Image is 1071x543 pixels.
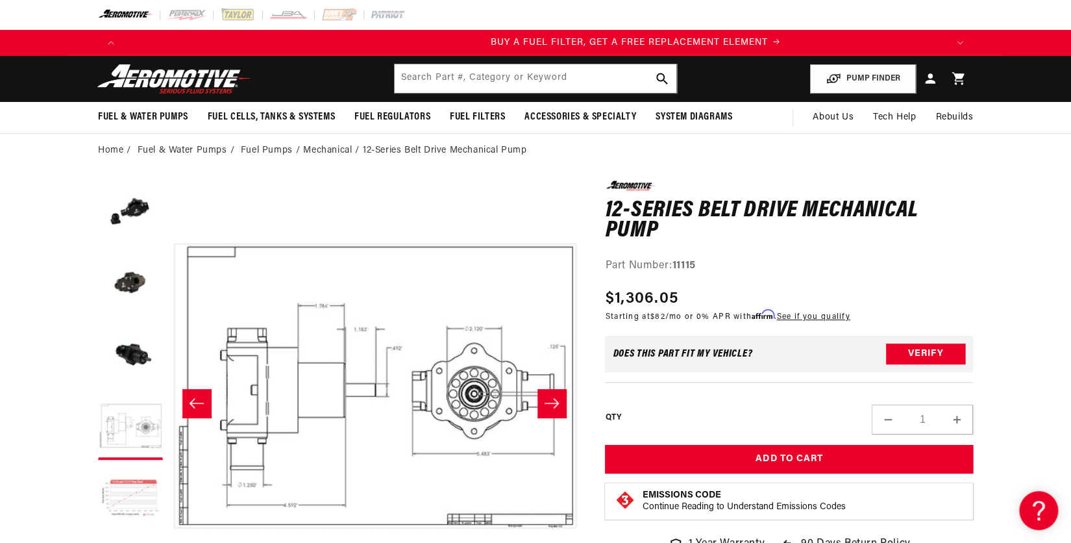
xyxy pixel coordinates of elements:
[605,287,678,310] span: $1,306.05
[863,102,926,133] summary: Tech Help
[886,344,965,364] button: Verify
[646,102,742,133] summary: System Diagrams
[98,323,163,388] button: Load image 3 in gallery view
[515,102,646,133] summary: Accessories & Specialty
[345,102,440,133] summary: Fuel Regulators
[613,349,752,359] div: Does This part fit My vehicle?
[524,110,636,124] span: Accessories & Specialty
[88,102,198,133] summary: Fuel & Water Pumps
[752,310,774,320] span: Affirm
[947,30,973,56] button: Translation missing: en.sections.announcements.next_announcement
[491,38,768,47] span: BUY A FUEL FILTER, GET A FREE REPLACEMENT ELEMENT
[803,102,863,133] a: About Us
[98,252,163,317] button: Load image 2 in gallery view
[354,110,430,124] span: Fuel Regulators
[605,310,850,323] p: Starting at /mo or 0% APR with .
[605,258,973,275] div: Part Number:
[182,389,211,418] button: Slide left
[241,144,293,158] a: Fuel Pumps
[66,30,1005,56] slideshow-component: Translation missing: en.sections.announcements.announcement_bar
[605,445,973,474] button: Add to Cart
[198,102,345,133] summary: Fuel Cells, Tanks & Systems
[926,102,983,133] summary: Rebuilds
[363,144,527,158] li: 12-Series Belt Drive Mechanical Pump
[642,501,845,513] p: Continue Reading to Understand Emissions Codes
[642,490,845,513] button: Emissions CodeContinue Reading to Understand Emissions Codes
[303,144,363,158] li: Mechanical
[813,112,854,122] span: About Us
[605,201,973,242] h1: 12-Series Belt Drive Mechanical Pump
[935,110,973,125] span: Rebuilds
[642,490,720,500] strong: Emissions Code
[648,64,676,93] button: search button
[672,260,696,271] strong: 11115
[98,181,163,246] button: Load image 1 in gallery view
[873,110,916,125] span: Tech Help
[98,395,163,460] button: Load image 4 in gallery view
[224,36,1047,50] div: 2 of 4
[395,64,676,93] input: Search by Part Number, Category or Keyword
[776,313,850,321] a: See if you qualify - Learn more about Affirm Financing (opens in modal)
[656,110,732,124] span: System Diagrams
[537,389,566,418] button: Slide right
[98,466,163,531] button: Load image 5 in gallery view
[138,144,227,158] a: Fuel & Water Pumps
[93,64,256,94] img: Aeromotive
[450,110,505,124] span: Fuel Filters
[615,490,635,511] img: Emissions code
[224,36,1047,50] div: Announcement
[98,30,124,56] button: Translation missing: en.sections.announcements.previous_announcement
[650,313,665,321] span: $82
[208,110,335,124] span: Fuel Cells, Tanks & Systems
[98,110,188,124] span: Fuel & Water Pumps
[810,64,916,94] button: PUMP FINDER
[440,102,515,133] summary: Fuel Filters
[605,412,621,423] label: QTY
[98,144,123,158] a: Home
[98,144,973,158] nav: breadcrumbs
